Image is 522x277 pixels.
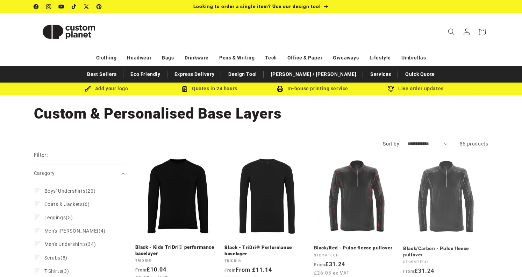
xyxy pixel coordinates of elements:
[44,268,62,274] span: T-Shirts
[219,52,255,64] a: Pens & Writing
[383,141,400,147] label: Sort by:
[34,151,48,159] h2: Filter:
[44,201,83,207] span: Coats & Jackets
[367,68,395,80] a: Services
[44,241,86,247] span: Men's Undershirts
[44,228,106,234] span: (4)
[314,244,399,250] a: Black/Red - Pulse fleece pullover
[171,68,218,80] a: Express Delivery
[44,268,69,274] span: (3)
[44,255,67,261] span: (8)
[34,170,55,176] span: Category
[224,244,310,256] a: Black - TriDri® Performance baselayer
[181,86,188,92] img: Order Updates Icon
[162,52,174,64] a: Bags
[44,188,96,194] span: (20)
[370,52,391,64] a: Lifestyle
[44,255,61,261] span: Scrubs
[403,244,488,256] a: Black/Carbon - Pulse fleece pullover
[44,228,99,234] span: Men's [PERSON_NAME]
[44,215,66,220] span: Leggings
[402,68,438,80] a: Quick Quote
[34,104,488,123] h1: Custom & Personalised Base Layers
[265,52,277,64] a: Tech
[364,84,467,93] div: Live order updates
[267,68,360,80] a: [PERSON_NAME] / [PERSON_NAME]
[96,52,117,64] a: Clothing
[444,24,459,40] summary: Search
[460,141,488,147] span: 86 products
[277,86,283,92] img: In-house printing
[84,68,120,80] a: Best Sellers
[85,86,91,92] img: Brush Icon
[225,68,260,80] a: Design Tool
[127,52,151,64] a: Headwear
[55,84,158,93] div: Add your logo
[44,201,90,207] span: (6)
[193,3,321,9] span: Looking to order a single item? Use our design tool
[401,52,426,64] a: Umbrellas
[487,243,522,277] iframe: Chat Widget
[333,52,359,64] a: Giveaways
[287,52,322,64] a: Office & Paper
[261,84,364,93] div: In-house printing service
[44,188,86,194] span: Boys' Undershirts
[487,243,522,277] div: Widget de chat
[135,244,221,256] a: Black - Kids TriDri® performance baselayer
[388,86,394,92] img: Order updates
[44,214,73,221] span: (5)
[34,16,104,48] img: Custom Planet
[185,52,209,64] a: Drinkware
[31,13,106,50] a: Custom Planet
[158,84,261,93] div: Quotes in 24 hours
[127,68,164,80] a: Eco Friendly
[44,241,96,247] span: (34)
[34,164,125,182] summary: Category (0 selected)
